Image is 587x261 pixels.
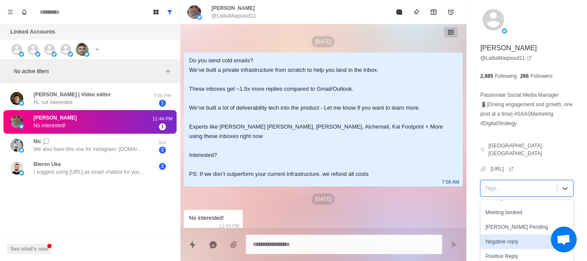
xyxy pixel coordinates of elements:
img: picture [52,52,57,57]
span: 1 [159,100,166,107]
button: Notifications [17,5,31,19]
p: Followers [530,72,552,80]
p: [PERSON_NAME] [480,43,537,53]
img: picture [10,139,23,152]
button: Send message [446,236,463,253]
img: picture [19,170,24,175]
img: picture [84,52,89,57]
button: Add account [92,44,102,55]
img: picture [19,124,24,129]
span: 1 [159,123,166,130]
button: Board View [149,5,163,19]
button: Menu [3,5,17,19]
button: Pin [408,3,425,21]
p: Nic 💭 [34,138,49,145]
p: No active filters [14,68,163,75]
p: [PERSON_NAME] | Video editor [34,91,111,98]
p: 7:58 AM [442,177,459,187]
div: Do you send cold emails? We’ve built a private infrastructure from scratch to help you land in th... [189,56,444,179]
div: No interested! [189,213,224,223]
p: [DATE] [312,36,335,47]
p: Following [495,72,517,80]
a: [URL] [491,165,514,173]
img: picture [187,5,201,19]
div: Negative reply [480,234,573,249]
p: Passionate Social Media Manager 📱|Driving engagement and growth, one post at a time| #SAASMarketi... [480,90,573,128]
img: picture [10,92,23,105]
p: Sun [152,139,173,146]
p: Bleron Uka [34,160,61,168]
button: Quick replies [184,236,201,253]
p: 11:44 PM [152,115,173,123]
p: We also have this one for instagram: [DOMAIN_NAME][URL] This one for LinkedIn: [DOMAIN_NAME][URL]... [34,145,145,153]
button: Archive [425,3,442,21]
span: 2 [159,147,166,154]
img: picture [68,52,73,57]
p: @LaibaMaqsood11 [211,12,256,20]
p: Linked Accounts [10,28,55,36]
p: 266 [520,72,529,80]
p: [GEOGRAPHIC_DATA], [GEOGRAPHIC_DATA] [488,142,573,157]
div: [PERSON_NAME] Pending [480,220,573,234]
button: Reply with AI [205,236,222,253]
img: picture [10,115,23,128]
button: Add filters [163,66,173,77]
img: picture [502,28,507,34]
img: picture [35,52,40,57]
p: I suggest using [URL] as smart chatbot for you website. [34,168,145,176]
div: Open chat [551,227,577,252]
img: picture [19,101,24,106]
button: See what's new [7,244,52,254]
button: Mark as read [391,3,408,21]
button: Add media [225,236,242,253]
p: No interested! [34,122,66,129]
button: Add reminder [442,3,459,21]
img: picture [197,15,202,20]
img: picture [19,147,24,153]
p: Hi, not interested [34,98,73,106]
img: picture [76,43,89,56]
p: 3:56 PM [152,92,173,99]
span: 2 [159,163,166,170]
p: [DATE] [312,193,335,205]
p: [PERSON_NAME] [34,114,77,122]
img: picture [10,162,23,175]
p: 2,885 [480,72,493,80]
p: 11:44 PM [219,221,239,230]
button: Show all conversations [163,5,177,19]
div: Meeting booked [480,205,573,220]
a: @LaibaMaqsood11 [480,54,532,62]
p: [PERSON_NAME] [211,4,255,12]
img: picture [19,52,24,57]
